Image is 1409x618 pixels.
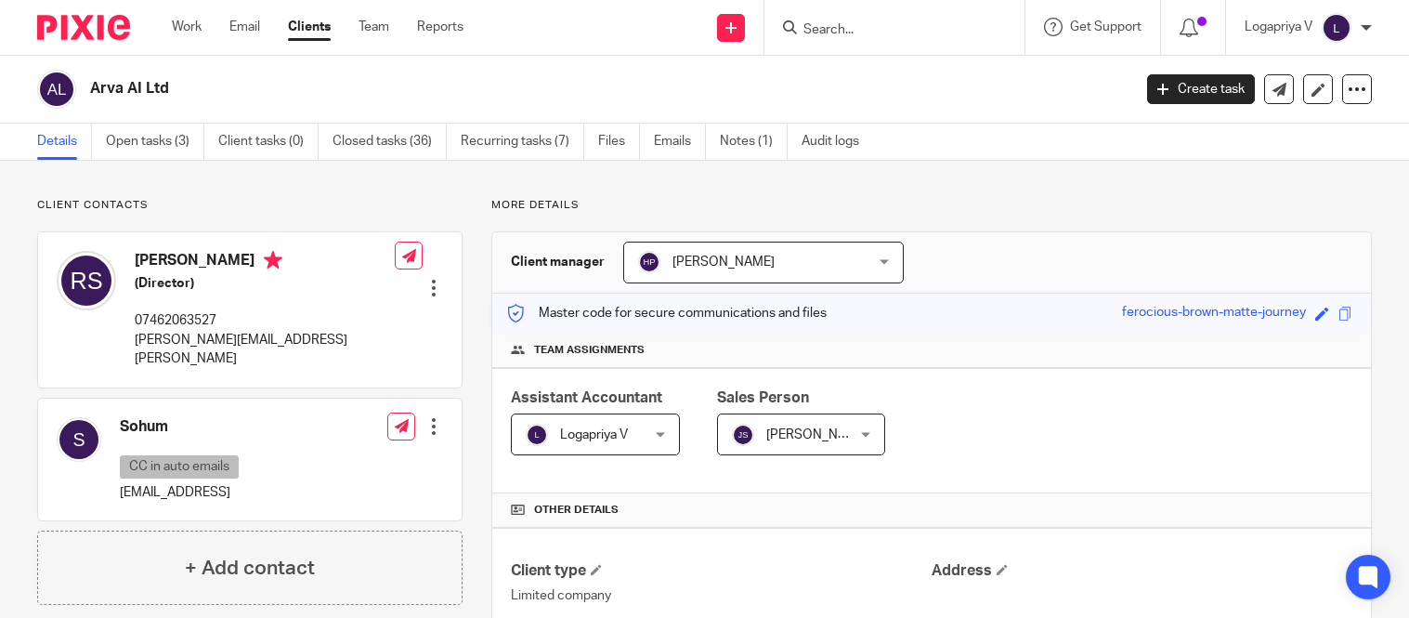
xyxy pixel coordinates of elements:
img: svg%3E [526,424,548,446]
p: Master code for secure communications and files [506,304,827,322]
i: Primary [264,251,282,270]
a: Emails [654,124,706,160]
img: svg%3E [1322,13,1351,43]
p: Client contacts [37,198,463,213]
p: Limited company [511,586,932,605]
h4: Client type [511,561,932,581]
img: Pixie [37,15,130,40]
p: More details [491,198,1372,213]
h4: Address [932,561,1352,581]
a: Work [172,18,202,36]
a: Recurring tasks (7) [461,124,584,160]
input: Search [802,22,969,39]
span: Assistant Accountant [511,390,662,405]
img: svg%3E [638,251,660,273]
p: [EMAIL_ADDRESS] [120,483,243,502]
img: svg%3E [57,417,101,462]
span: [PERSON_NAME] [672,256,775,269]
h4: Sohum [120,417,243,437]
span: Team assignments [534,343,645,358]
span: Get Support [1070,20,1142,33]
a: Create task [1147,74,1255,104]
a: Reports [417,18,463,36]
a: Files [598,124,640,160]
p: 07462063527 [135,311,395,330]
a: Email [229,18,260,36]
img: svg%3E [732,424,754,446]
h4: [PERSON_NAME] [135,251,395,274]
span: [PERSON_NAME] [766,428,868,441]
div: ferocious-brown-matte-journey [1122,303,1306,324]
a: Client tasks (0) [218,124,319,160]
p: Logapriya V [1245,18,1312,36]
a: Closed tasks (36) [333,124,447,160]
img: svg%3E [37,70,76,109]
a: Clients [288,18,331,36]
a: Open tasks (3) [106,124,204,160]
h2: Arva AI Ltd [90,79,913,99]
p: CC in auto emails [120,455,239,479]
h4: + Add contact [185,554,315,583]
h3: Client manager [511,253,605,271]
span: Sales Person [717,390,809,405]
h5: (Director) [135,274,395,293]
img: svg%3E [57,251,116,310]
a: Notes (1) [720,124,788,160]
a: Details [37,124,92,160]
span: Logapriya V [560,428,628,441]
p: [PERSON_NAME][EMAIL_ADDRESS][PERSON_NAME] [135,331,395,369]
a: Audit logs [802,124,873,160]
span: Other details [534,503,619,518]
a: Team [359,18,389,36]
